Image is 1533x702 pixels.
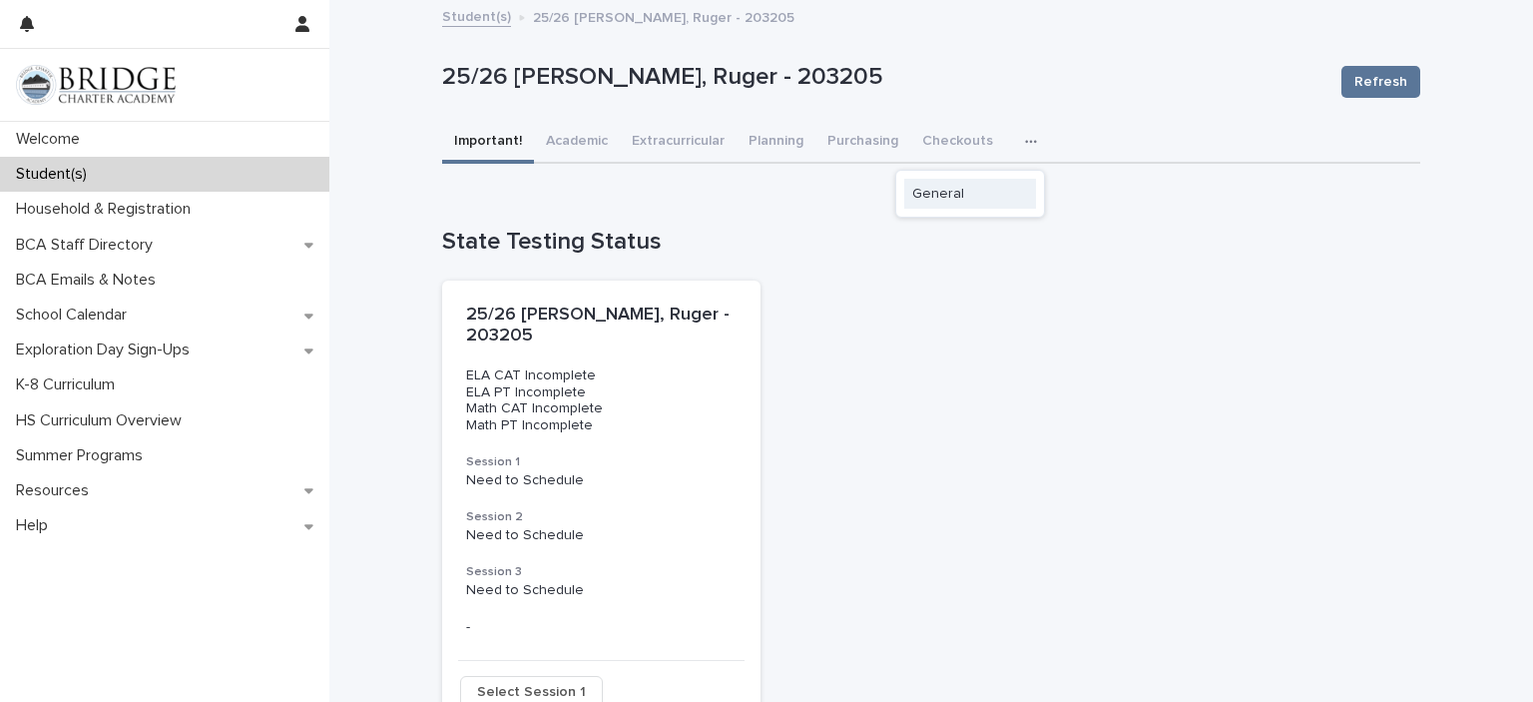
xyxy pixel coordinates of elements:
p: Welcome [8,130,96,149]
span: 25/26 [PERSON_NAME], Ruger - 203205 [466,306,735,346]
p: 25/26 [PERSON_NAME], Ruger - 203205 [442,63,1325,92]
button: Purchasing [815,122,910,164]
p: BCA Staff Directory [8,236,169,255]
button: Academic [534,122,620,164]
span: General [912,187,964,201]
button: Refresh [1341,66,1420,98]
p: Resources [8,481,105,500]
p: School Calendar [8,306,143,325]
p: Help [8,516,64,535]
h3: Session 2 [466,509,737,525]
p: HS Curriculum Overview [8,411,198,430]
h3: Session 1 [466,454,737,470]
p: Exploration Day Sign-Ups [8,341,206,359]
button: Extracurricular [620,122,737,164]
p: - [466,619,737,636]
p: ELA CAT Incomplete ELA PT Incomplete Math CAT Incomplete Math PT Incomplete [466,367,737,434]
img: V1C1m3IdTEidaUdm9Hs0 [16,65,176,105]
p: 25/26 [PERSON_NAME], Ruger - 203205 [533,5,794,27]
p: Need to Schedule [466,582,737,599]
span: Refresh [1354,72,1407,92]
p: BCA Emails & Notes [8,271,172,290]
p: K-8 Curriculum [8,375,131,394]
button: Checkouts [910,122,1005,164]
p: Need to Schedule [466,472,737,489]
p: Summer Programs [8,446,159,465]
button: Important! [442,122,534,164]
span: Select Session 1 [477,682,586,702]
p: Need to Schedule [466,527,737,544]
button: Planning [737,122,815,164]
h3: Session 3 [466,564,737,580]
a: Student(s) [442,4,511,27]
p: Student(s) [8,165,103,184]
p: Household & Registration [8,200,207,219]
h1: State Testing Status [442,228,1420,257]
